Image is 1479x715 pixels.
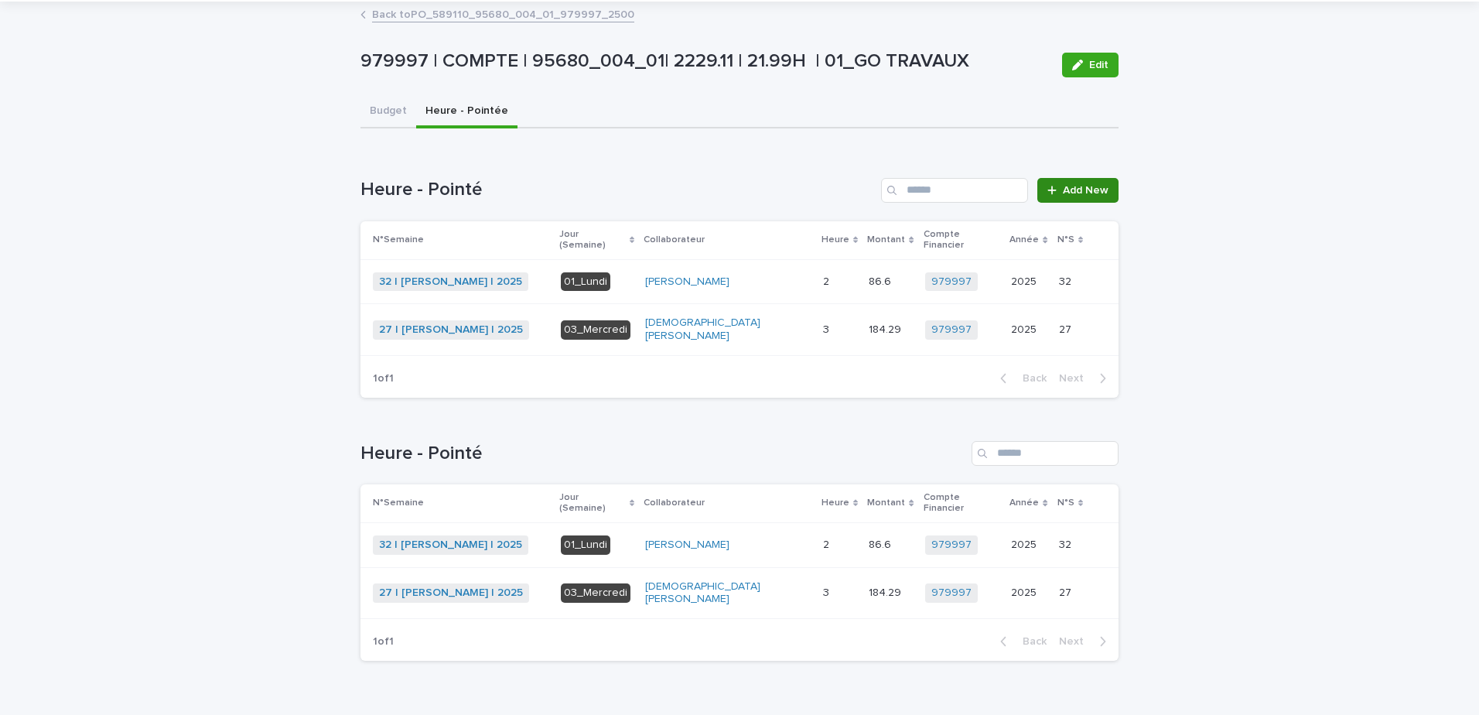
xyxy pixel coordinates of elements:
[379,587,523,600] a: 27 | [PERSON_NAME] | 2025
[1011,535,1040,552] p: 2025
[360,443,965,465] h1: Heure - Pointé
[924,489,1001,518] p: Compte Financier
[1059,636,1093,647] span: Next
[1059,373,1093,384] span: Next
[1057,231,1074,248] p: N°S
[1011,320,1040,337] p: 2025
[972,441,1119,466] input: Search
[1062,53,1119,77] button: Edit
[869,320,904,337] p: 184.29
[821,494,849,511] p: Heure
[869,583,904,600] p: 184.29
[360,304,1119,356] tr: 27 | [PERSON_NAME] | 2025 03_Mercredi[DEMOGRAPHIC_DATA][PERSON_NAME] 33 184.29184.29 979997 20252...
[644,231,705,248] p: Collaborateur
[1011,583,1040,600] p: 2025
[869,272,894,289] p: 86.6
[379,275,522,289] a: 32 | [PERSON_NAME] | 2025
[1013,636,1047,647] span: Back
[373,494,424,511] p: N°Semaine
[360,50,1050,73] p: 979997 | COMPTE | 95680_004_01| 2229.11 | 21.99H | 01_GO TRAVAUX
[373,231,424,248] p: N°Semaine
[1037,178,1119,203] a: Add New
[372,5,634,22] a: Back toPO_589110_95680_004_01_979997_2500
[1063,185,1108,196] span: Add New
[1053,635,1119,648] button: Next
[360,96,416,128] button: Budget
[931,275,972,289] a: 979997
[360,567,1119,619] tr: 27 | [PERSON_NAME] | 2025 03_Mercredi[DEMOGRAPHIC_DATA][PERSON_NAME] 33 184.29184.29 979997 20252...
[867,231,905,248] p: Montant
[559,226,626,255] p: Jour (Semaine)
[360,522,1119,567] tr: 32 | [PERSON_NAME] | 2025 01_Lundi[PERSON_NAME] 22 86.686.6 979997 20252025 3232
[559,489,626,518] p: Jour (Semaine)
[644,494,705,511] p: Collaborateur
[867,494,905,511] p: Montant
[1011,272,1040,289] p: 2025
[645,316,811,343] a: [DEMOGRAPHIC_DATA][PERSON_NAME]
[988,371,1053,385] button: Back
[1013,373,1047,384] span: Back
[561,272,610,292] div: 01_Lundi
[821,231,849,248] p: Heure
[416,96,517,128] button: Heure - Pointée
[1059,535,1074,552] p: 32
[1059,583,1074,600] p: 27
[645,275,729,289] a: [PERSON_NAME]
[823,535,832,552] p: 2
[360,623,406,661] p: 1 of 1
[645,580,811,607] a: [DEMOGRAPHIC_DATA][PERSON_NAME]
[561,583,630,603] div: 03_Mercredi
[823,320,832,337] p: 3
[561,320,630,340] div: 03_Mercredi
[1089,60,1108,70] span: Edit
[1057,494,1074,511] p: N°S
[881,178,1028,203] input: Search
[1053,371,1119,385] button: Next
[360,360,406,398] p: 1 of 1
[1059,272,1074,289] p: 32
[924,226,1001,255] p: Compte Financier
[561,535,610,555] div: 01_Lundi
[379,323,523,337] a: 27 | [PERSON_NAME] | 2025
[823,583,832,600] p: 3
[931,539,972,552] a: 979997
[931,587,972,600] a: 979997
[988,635,1053,648] button: Back
[645,539,729,552] a: [PERSON_NAME]
[360,259,1119,304] tr: 32 | [PERSON_NAME] | 2025 01_Lundi[PERSON_NAME] 22 86.686.6 979997 20252025 3232
[360,179,875,201] h1: Heure - Pointé
[931,323,972,337] a: 979997
[379,539,522,552] a: 32 | [PERSON_NAME] | 2025
[1009,494,1039,511] p: Année
[869,535,894,552] p: 86.6
[823,272,832,289] p: 2
[1009,231,1039,248] p: Année
[1059,320,1074,337] p: 27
